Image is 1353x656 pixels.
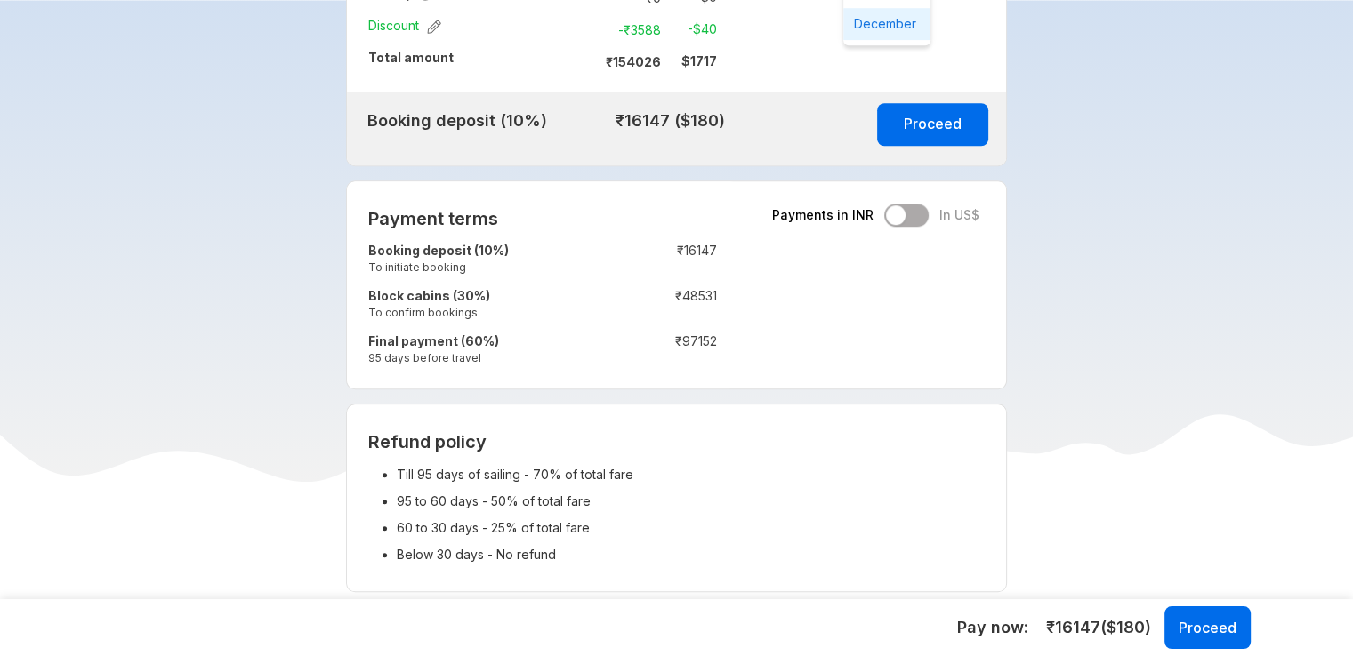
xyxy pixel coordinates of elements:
[957,617,1028,638] h5: Pay now:
[1164,606,1251,649] button: Proceed
[585,13,593,45] td: :
[681,53,717,68] strong: $ 1717
[397,488,985,515] li: 95 to 60 days - 50% of total fare
[368,17,441,35] span: Discount
[602,329,611,374] td: :
[611,238,717,284] td: ₹ 16147
[368,333,499,348] strong: Final payment (60%)
[877,103,988,146] button: Proceed
[772,206,874,224] span: Payments in INR
[611,284,717,329] td: ₹ 48531
[593,17,668,42] td: -₹ 3588
[397,461,985,488] li: Till 95 days of sailing - 70% of total fare
[585,45,593,77] td: :
[368,243,509,258] strong: Booking deposit (10%)
[602,284,611,329] td: :
[368,208,717,229] h2: Payment terms
[565,106,725,136] td: ₹16147 ($180)
[368,305,602,320] small: To confirm bookings
[368,50,454,65] strong: Total amount
[397,541,985,568] li: Below 30 days - No refund
[397,515,985,541] li: 60 to 30 days - 25% of total fare
[611,329,717,374] td: ₹ 97152
[368,288,490,303] strong: Block cabins (30%)
[1046,616,1151,639] span: ₹ 16147 ($ 180 )
[368,260,602,275] small: To initiate booking
[939,206,979,224] span: In US$
[368,431,985,452] h2: Refund policy
[602,238,611,284] td: :
[843,8,930,40] span: December
[668,17,717,42] td: -$ 40
[347,106,565,136] td: Booking deposit (10%)
[368,350,602,365] small: 95 days before travel
[606,54,661,69] strong: ₹ 154026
